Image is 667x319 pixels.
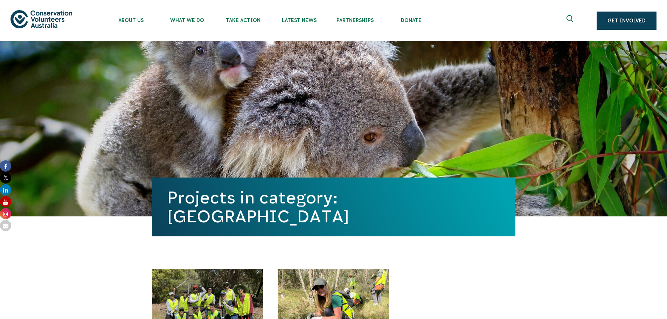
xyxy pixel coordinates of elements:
span: Expand search box [567,15,575,26]
span: Donate [383,18,439,23]
h1: Projects in category: [GEOGRAPHIC_DATA] [167,188,500,226]
a: Get Involved [597,12,656,30]
img: logo.svg [11,10,72,28]
span: Partnerships [327,18,383,23]
span: What We Do [159,18,215,23]
span: Take Action [215,18,271,23]
span: Latest News [271,18,327,23]
span: About Us [103,18,159,23]
button: Expand search box Close search box [562,12,579,29]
